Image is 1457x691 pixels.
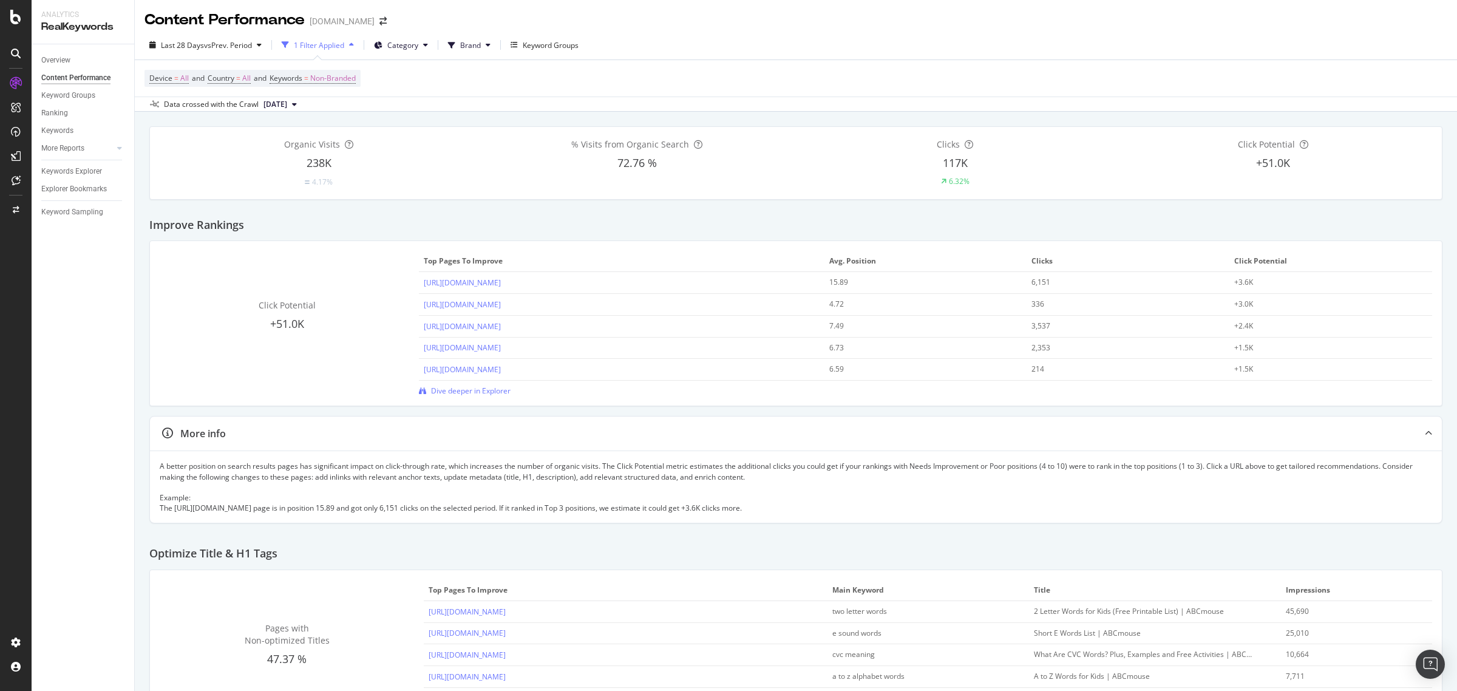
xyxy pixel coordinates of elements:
[937,138,960,150] span: Clicks
[160,461,1432,513] div: A better position on search results pages has significant impact on click-through rate, which inc...
[41,107,126,120] a: Ranking
[1031,256,1221,267] span: Clicks
[429,672,506,682] a: [URL][DOMAIN_NAME]
[312,177,333,187] div: 4.17%
[304,73,308,83] span: =
[180,70,189,87] span: All
[267,652,307,666] span: 47.37 %
[41,72,126,84] a: Content Performance
[41,183,126,196] a: Explorer Bookmarks
[270,316,304,331] span: +51.0K
[832,585,1021,596] span: Main Keyword
[174,73,178,83] span: =
[41,142,114,155] a: More Reports
[431,386,511,396] span: Dive deeper in Explorer
[41,54,126,67] a: Overview
[41,10,124,20] div: Analytics
[245,622,330,646] span: Pages with Non-optimized Titles
[832,649,1005,660] div: cvc meaning
[307,155,331,170] span: 238K
[277,35,359,55] button: 1 Filter Applied
[149,548,277,560] h2: Optimize Title & H1 Tags
[41,124,126,137] a: Keywords
[41,107,68,120] div: Ranking
[571,138,689,150] span: % Visits from Organic Search
[829,321,1003,332] div: 7.49
[429,628,506,638] a: [URL][DOMAIN_NAME]
[419,386,511,396] a: Dive deeper in Explorer
[506,35,583,55] button: Keyword Groups
[387,40,418,50] span: Category
[369,35,433,55] button: Category
[1234,277,1408,288] div: +3.6K
[460,40,481,50] span: Brand
[829,299,1003,310] div: 4.72
[832,628,1005,639] div: e sound words
[208,73,234,83] span: Country
[1286,649,1413,660] div: 10,664
[41,165,102,178] div: Keywords Explorer
[1234,321,1408,332] div: +2.4K
[305,180,310,184] img: Equal
[41,89,126,102] a: Keyword Groups
[144,10,305,30] div: Content Performance
[254,73,267,83] span: and
[523,40,579,50] div: Keyword Groups
[41,206,103,219] div: Keyword Sampling
[1031,342,1205,353] div: 2,353
[1034,585,1273,596] span: title
[236,73,240,83] span: =
[149,73,172,83] span: Device
[1234,299,1408,310] div: +3.0K
[41,165,126,178] a: Keywords Explorer
[429,607,506,617] a: [URL][DOMAIN_NAME]
[424,256,817,267] span: Top pages to improve
[424,277,501,288] a: [URL][DOMAIN_NAME]
[263,99,287,110] span: 2025 Aug. 10th
[1034,628,1252,639] div: Short E Words List | ABCmouse
[832,671,1005,682] div: a to z alphabet words
[41,183,107,196] div: Explorer Bookmarks
[41,142,84,155] div: More Reports
[270,73,302,83] span: Keywords
[1234,364,1408,375] div: +1.5K
[424,364,501,375] a: [URL][DOMAIN_NAME]
[1031,321,1205,332] div: 3,537
[429,650,506,660] a: [URL][DOMAIN_NAME]
[259,299,316,311] span: Click Potential
[310,70,356,87] span: Non-Branded
[149,219,244,231] h2: Improve Rankings
[1416,650,1445,679] div: Open Intercom Messenger
[180,427,226,441] div: More info
[259,97,302,112] button: [DATE]
[41,89,95,102] div: Keyword Groups
[1034,649,1252,660] div: What Are CVC Words? Plus, Examples and Free Activities | ABCmouse
[164,99,259,110] div: Data crossed with the Crawl
[424,342,501,353] a: [URL][DOMAIN_NAME]
[41,206,126,219] a: Keyword Sampling
[424,321,501,332] a: [URL][DOMAIN_NAME]
[41,72,110,84] div: Content Performance
[829,364,1003,375] div: 6.59
[1031,277,1205,288] div: 6,151
[1286,671,1413,682] div: 7,711
[443,35,495,55] button: Brand
[1031,364,1205,375] div: 214
[943,155,968,170] span: 117K
[1286,628,1413,639] div: 25,010
[1034,606,1252,617] div: 2 Letter Words for Kids (Free Printable List) | ABCmouse
[379,17,387,26] div: arrow-right-arrow-left
[1286,585,1424,596] span: Impressions
[41,20,124,34] div: RealKeywords
[832,606,1005,617] div: two letter words
[1256,155,1290,170] span: +51.0K
[1234,256,1424,267] span: Click Potential
[204,40,252,50] span: vs Prev. Period
[1234,342,1408,353] div: +1.5K
[144,35,267,55] button: Last 28 DaysvsPrev. Period
[617,155,657,170] span: 72.76 %
[242,70,251,87] span: All
[829,342,1003,353] div: 6.73
[1286,606,1413,617] div: 45,690
[829,256,1019,267] span: Avg. Position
